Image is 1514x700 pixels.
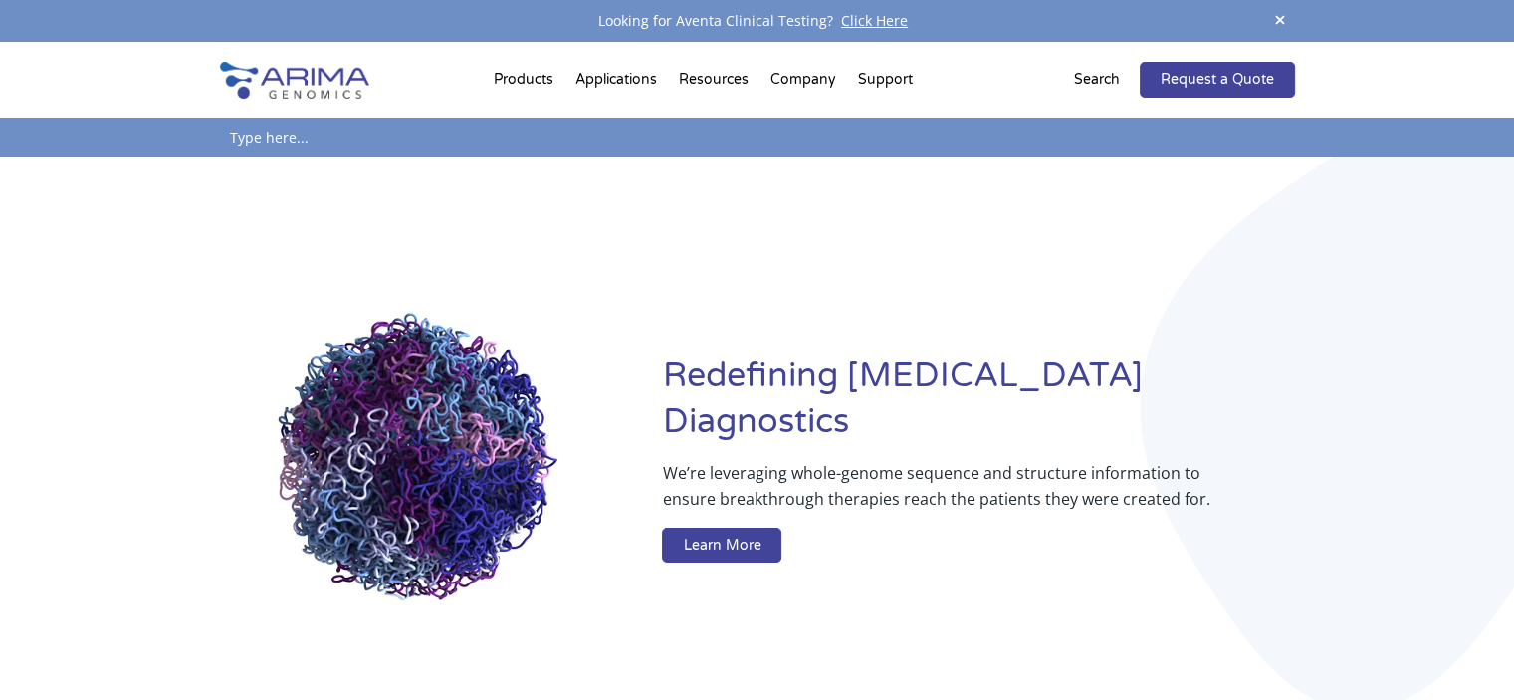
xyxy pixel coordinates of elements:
a: Request a Quote [1140,62,1295,98]
p: We’re leveraging whole-genome sequence and structure information to ensure breakthrough therapies... [662,460,1214,528]
p: Search [1074,67,1120,93]
a: Click Here [833,11,916,30]
input: Type here... [220,118,1295,157]
div: Widget chat [1414,604,1514,700]
iframe: Chat Widget [1414,604,1514,700]
a: Learn More [662,528,781,564]
div: Looking for Aventa Clinical Testing? [220,8,1295,34]
h1: Redefining [MEDICAL_DATA] Diagnostics [662,353,1294,460]
img: Arima-Genomics-logo [220,62,369,99]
